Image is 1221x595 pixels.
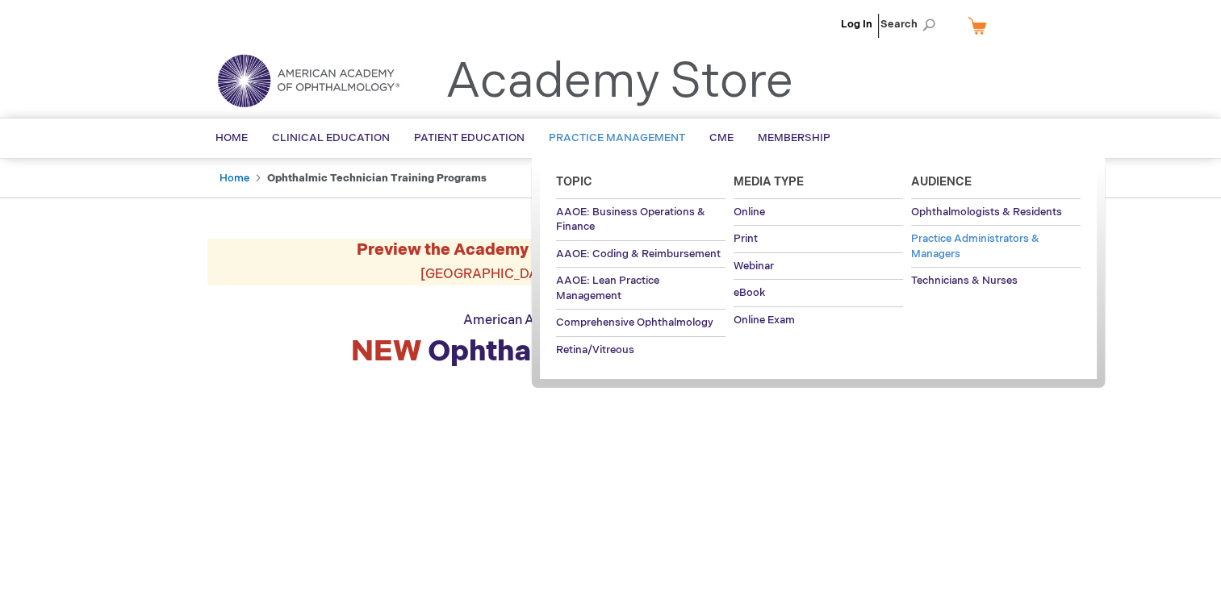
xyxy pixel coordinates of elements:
[709,131,734,144] span: CME
[220,172,249,185] a: Home
[414,131,525,144] span: Patient Education
[556,274,659,302] span: AAOE: Lean Practice Management
[911,232,1039,260] span: Practice Administrators & Managers
[556,343,634,356] span: Retina/Vitreous
[556,316,713,329] span: Comprehensive Ophthalmology
[556,206,705,234] span: AAOE: Business Operations & Finance
[351,335,871,369] strong: Ophthalmic Technician Training
[880,8,942,40] span: Search
[911,175,972,189] span: Audience
[911,274,1018,287] span: Technicians & Nurses
[734,232,758,245] span: Print
[556,175,592,189] span: Topic
[549,131,685,144] span: Practice Management
[556,248,721,260] span: AAOE: Coding & Reimbursement
[734,286,765,299] span: eBook
[758,131,830,144] span: Membership
[272,131,390,144] span: Clinical Education
[351,335,421,369] span: NEW
[734,314,795,327] span: Online Exam
[463,313,759,328] span: American Academy of Ophthalmic Professionals
[445,53,793,111] a: Academy Store
[734,206,765,218] span: Online
[215,131,248,144] span: Home
[841,18,872,31] a: Log In
[267,172,487,185] strong: Ophthalmic Technician Training Programs
[734,260,774,273] span: Webinar
[357,240,864,260] strong: Preview the Academy Technician Training Platform at !
[734,175,804,189] span: Media Type
[420,267,801,282] span: [GEOGRAPHIC_DATA], Hall WB1, Booth 2761, [DATE] 10:30 a.m.
[911,206,1062,218] span: Ophthalmologists & Residents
